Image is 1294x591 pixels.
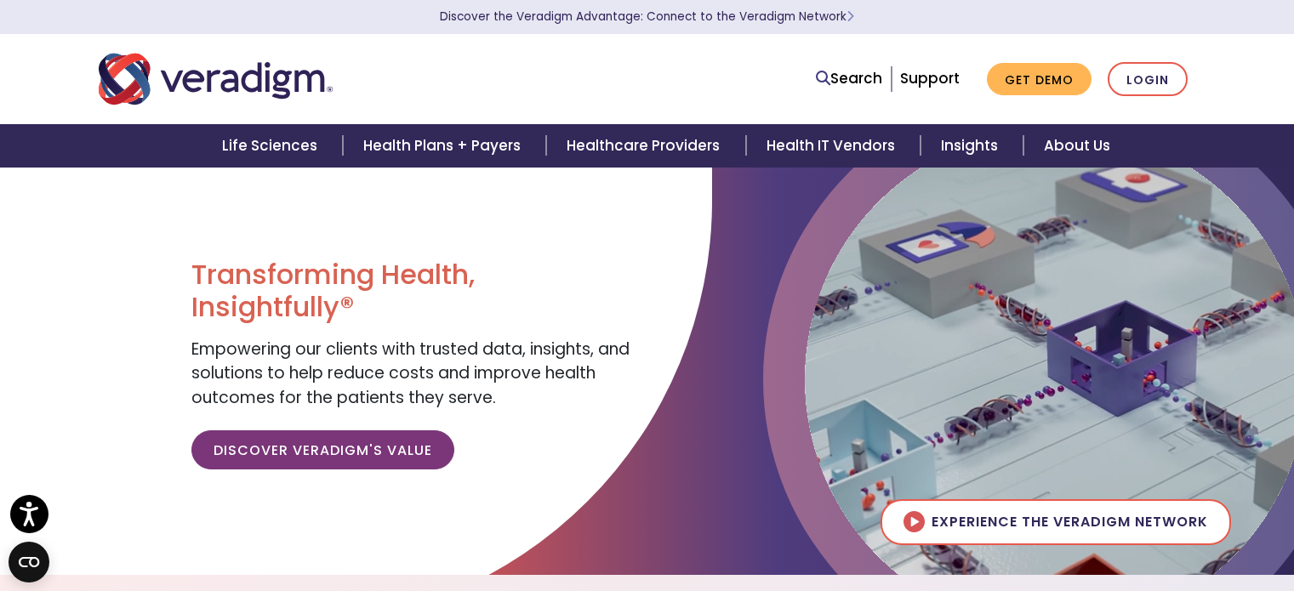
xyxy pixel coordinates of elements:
span: Learn More [847,9,854,25]
button: Open CMP widget [9,542,49,582]
a: Support [900,68,960,88]
a: Get Demo [987,63,1092,96]
a: Health Plans + Payers [343,124,546,168]
a: Insights [921,124,1023,168]
h1: Transforming Health, Insightfully® [191,259,634,324]
a: Discover Veradigm's Value [191,430,454,469]
span: Empowering our clients with trusted data, insights, and solutions to help reduce costs and improv... [191,338,630,409]
a: Healthcare Providers [546,124,745,168]
a: Login [1108,62,1188,97]
a: Discover the Veradigm Advantage: Connect to the Veradigm NetworkLearn More [440,9,854,25]
a: Search [816,67,882,90]
img: Veradigm logo [99,51,333,107]
a: Life Sciences [202,124,343,168]
a: Health IT Vendors [746,124,921,168]
a: About Us [1023,124,1131,168]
